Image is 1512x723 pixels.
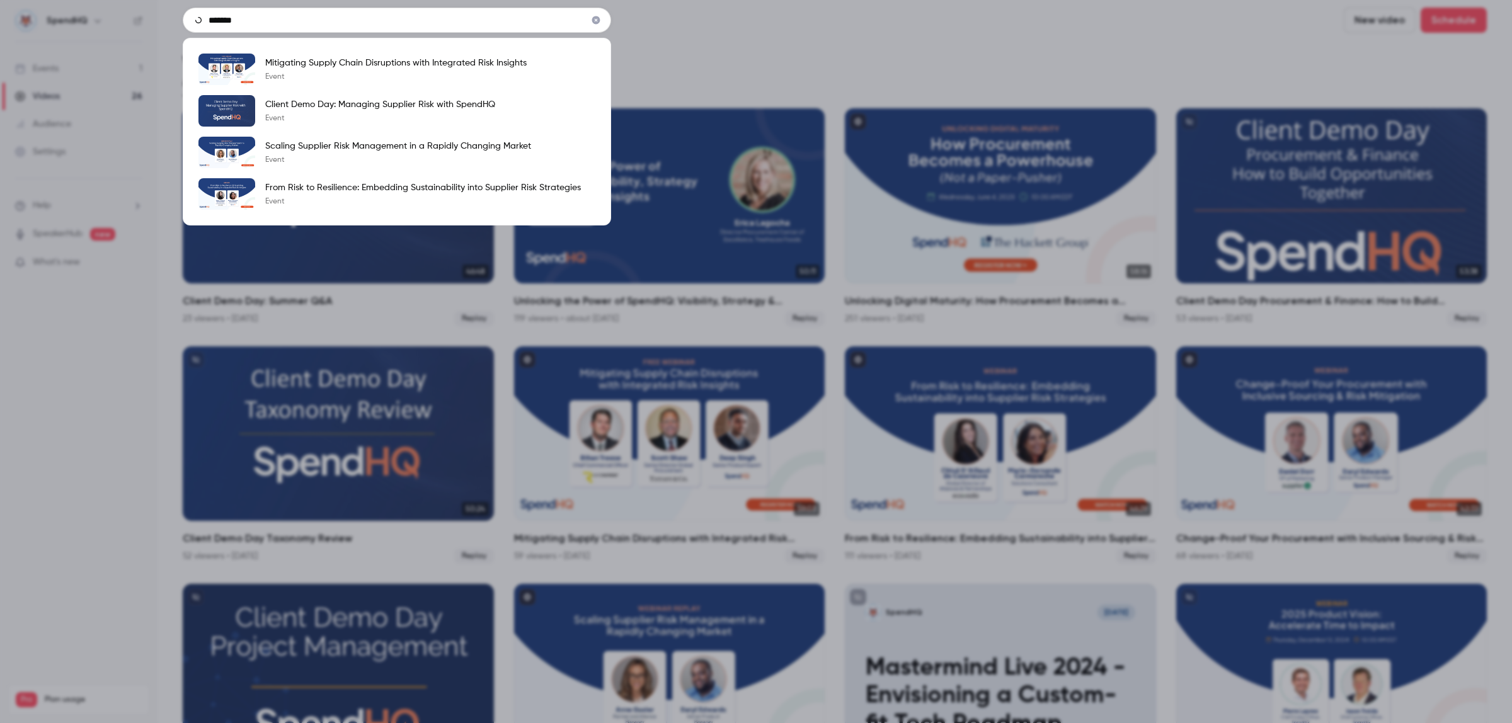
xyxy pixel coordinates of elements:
img: Scaling Supplier Risk Management in a Rapidly Changing Market [198,137,255,168]
p: Mitigating Supply Chain Disruptions with Integrated Risk Insights [265,57,527,69]
p: Event [265,113,495,123]
p: Event [265,196,581,207]
button: Clear [586,10,606,30]
img: Client Demo Day: Managing Supplier Risk with SpendHQ [198,95,255,127]
p: Event [265,72,527,82]
p: From Risk to Resilience: Embedding Sustainability into Supplier Risk Strategies [265,181,581,194]
img: Mitigating Supply Chain Disruptions with Integrated Risk Insights [198,54,255,85]
p: Client Demo Day: Managing Supplier Risk with SpendHQ [265,98,495,111]
img: From Risk to Resilience: Embedding Sustainability into Supplier Risk Strategies [198,178,255,210]
p: Event [265,155,531,165]
p: Scaling Supplier Risk Management in a Rapidly Changing Market [265,140,531,152]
